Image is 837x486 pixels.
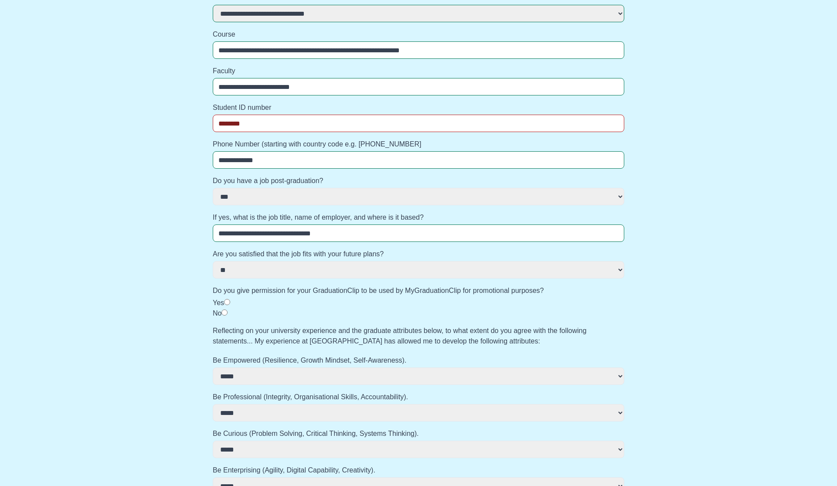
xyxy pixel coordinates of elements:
label: Are you satisfied that the job fits with your future plans? [213,249,624,259]
label: Be Empowered (Resilience, Growth Mindset, Self-Awareness). [213,355,624,366]
label: Course [213,29,624,40]
label: Student ID number [213,102,624,113]
label: If yes, what is the job title, name of employer, and where is it based? [213,212,624,223]
label: Be Professional (Integrity, Organisational Skills, Accountability). [213,392,624,402]
label: No [213,309,221,317]
label: Faculty [213,66,624,76]
label: Do you give permission for your GraduationClip to be used by MyGraduationClip for promotional pur... [213,285,624,296]
label: Reflecting on your university experience and the graduate attributes below, to what extent do you... [213,326,624,347]
label: Do you have a job post-graduation? [213,176,624,186]
label: Phone Number (starting with country code e.g. [PHONE_NUMBER] [213,139,624,150]
label: Be Curious (Problem Solving, Critical Thinking, Systems Thinking). [213,428,624,439]
label: Be Enterprising (Agility, Digital Capability, Creativity). [213,465,624,476]
label: Yes [213,299,224,306]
